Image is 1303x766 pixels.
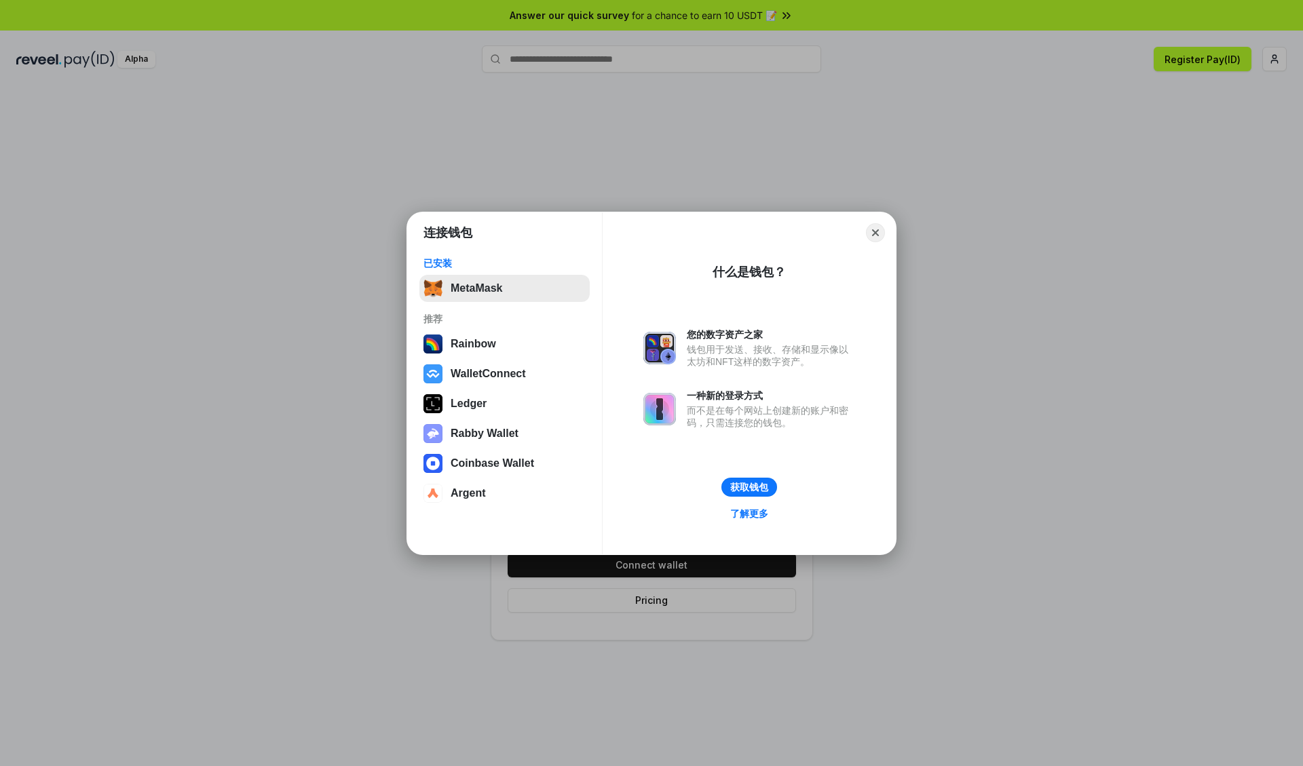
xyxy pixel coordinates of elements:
[419,390,590,417] button: Ledger
[730,481,768,493] div: 获取钱包
[687,343,855,368] div: 钱包用于发送、接收、存储和显示像以太坊和NFT这样的数字资产。
[423,364,442,383] img: svg+xml,%3Csvg%20width%3D%2228%22%20height%3D%2228%22%20viewBox%3D%220%200%2028%2028%22%20fill%3D...
[687,328,855,341] div: 您的数字资产之家
[643,332,676,364] img: svg+xml,%3Csvg%20xmlns%3D%22http%3A%2F%2Fwww.w3.org%2F2000%2Fsvg%22%20fill%3D%22none%22%20viewBox...
[423,225,472,241] h1: 连接钱包
[722,505,776,522] a: 了解更多
[419,480,590,507] button: Argent
[713,264,786,280] div: 什么是钱包？
[423,454,442,473] img: svg+xml,%3Csvg%20width%3D%2228%22%20height%3D%2228%22%20viewBox%3D%220%200%2028%2028%22%20fill%3D...
[423,257,586,269] div: 已安装
[451,457,534,470] div: Coinbase Wallet
[423,279,442,298] img: svg+xml,%3Csvg%20fill%3D%22none%22%20height%3D%2233%22%20viewBox%3D%220%200%2035%2033%22%20width%...
[419,420,590,447] button: Rabby Wallet
[687,404,855,429] div: 而不是在每个网站上创建新的账户和密码，只需连接您的钱包。
[423,313,586,325] div: 推荐
[643,393,676,425] img: svg+xml,%3Csvg%20xmlns%3D%22http%3A%2F%2Fwww.w3.org%2F2000%2Fsvg%22%20fill%3D%22none%22%20viewBox...
[423,394,442,413] img: svg+xml,%3Csvg%20xmlns%3D%22http%3A%2F%2Fwww.w3.org%2F2000%2Fsvg%22%20width%3D%2228%22%20height%3...
[423,484,442,503] img: svg+xml,%3Csvg%20width%3D%2228%22%20height%3D%2228%22%20viewBox%3D%220%200%2028%2028%22%20fill%3D...
[451,427,518,440] div: Rabby Wallet
[419,275,590,302] button: MetaMask
[451,338,496,350] div: Rainbow
[419,330,590,358] button: Rainbow
[423,424,442,443] img: svg+xml,%3Csvg%20xmlns%3D%22http%3A%2F%2Fwww.w3.org%2F2000%2Fsvg%22%20fill%3D%22none%22%20viewBox...
[423,334,442,353] img: svg+xml,%3Csvg%20width%3D%22120%22%20height%3D%22120%22%20viewBox%3D%220%200%20120%20120%22%20fil...
[419,450,590,477] button: Coinbase Wallet
[721,478,777,497] button: 获取钱包
[687,389,855,402] div: 一种新的登录方式
[451,398,487,410] div: Ledger
[419,360,590,387] button: WalletConnect
[451,368,526,380] div: WalletConnect
[451,282,502,294] div: MetaMask
[866,223,885,242] button: Close
[730,508,768,520] div: 了解更多
[451,487,486,499] div: Argent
